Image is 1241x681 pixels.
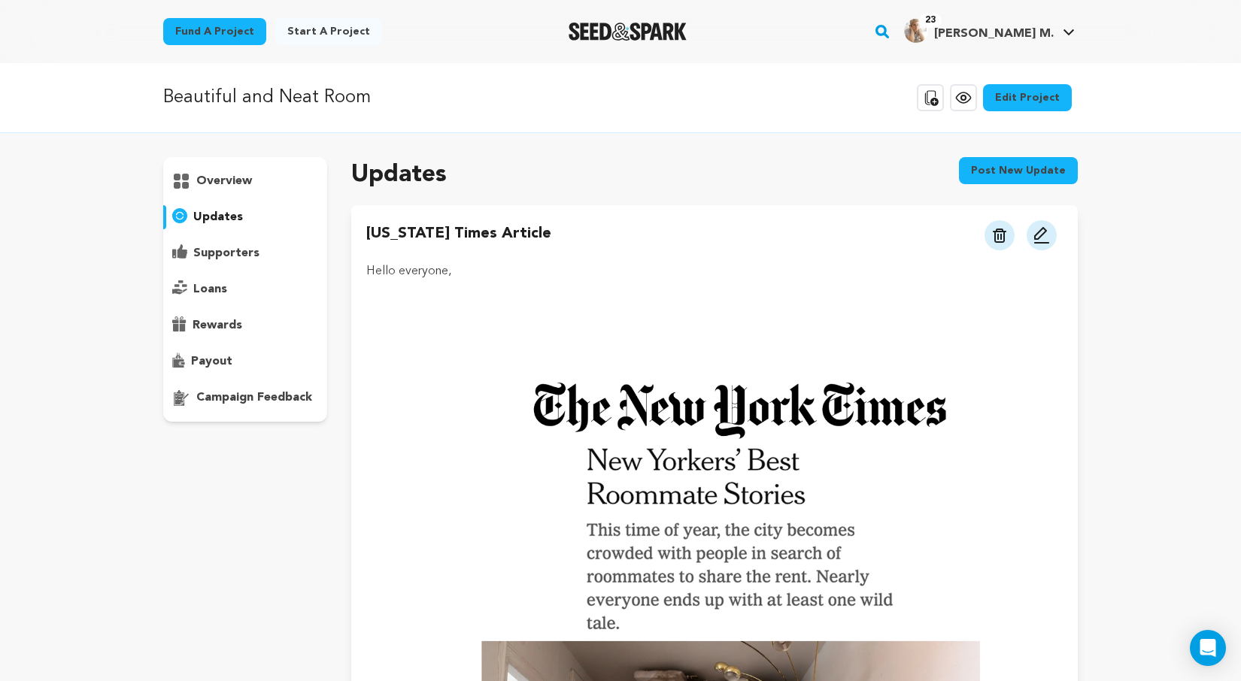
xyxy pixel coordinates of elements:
h2: Updates [351,157,447,193]
p: campaign feedback [196,389,312,407]
img: Seed&Spark Logo Dark Mode [569,23,687,41]
button: rewards [163,313,327,337]
button: Post new update [959,157,1078,184]
div: Open Intercom Messenger [1190,630,1226,666]
a: Fund a project [163,18,266,45]
p: rewards [193,316,242,334]
p: supporters [193,244,259,262]
button: overview [163,169,327,193]
p: payout [191,353,232,371]
p: loans [193,280,227,298]
img: trash.svg [993,229,1006,243]
p: Hello everyone, [366,262,1063,280]
button: supporters [163,241,327,265]
button: payout [163,350,327,374]
button: updates [163,205,327,229]
p: Beautiful and Neat Room [163,84,371,111]
a: Seed&Spark Homepage [569,23,687,41]
span: 23 [919,13,942,28]
img: pencil.svg [1033,226,1051,244]
p: updates [193,208,243,226]
a: Edit Project [983,84,1072,111]
span: [PERSON_NAME] M. [934,28,1054,40]
button: loans [163,277,327,301]
a: Start a project [275,18,382,45]
a: Petschnig M.'s Profile [901,16,1078,43]
img: 354e34717484a440.png [904,19,928,43]
p: overview [196,172,252,190]
span: Petschnig M.'s Profile [901,16,1078,47]
h4: [US_STATE] Times Article [366,223,551,250]
button: campaign feedback [163,386,327,410]
div: Petschnig M.'s Profile [904,19,1054,43]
